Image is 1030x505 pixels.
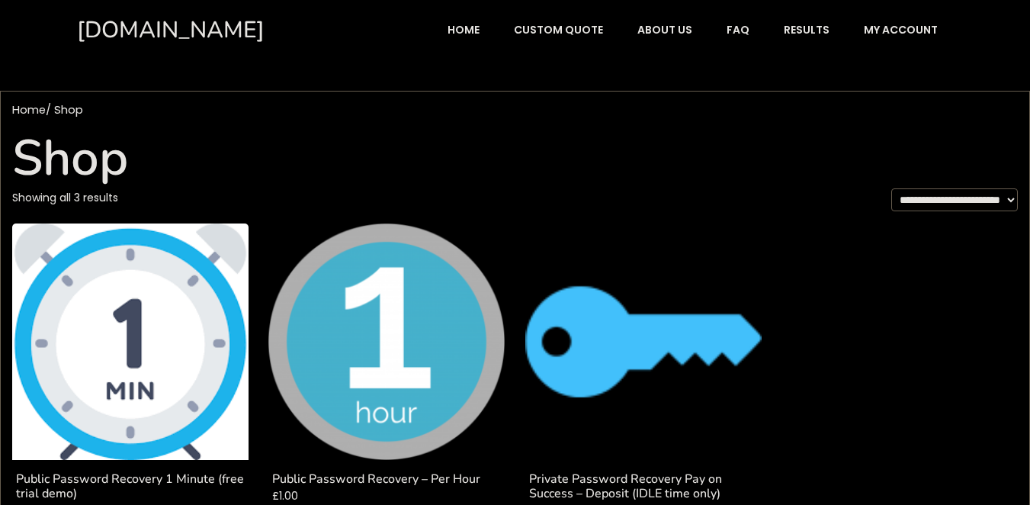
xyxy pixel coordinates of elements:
[268,224,505,460] img: Public Password Recovery - Per Hour
[498,15,619,44] a: Custom Quote
[268,224,505,491] a: Public Password Recovery – Per Hour
[272,489,298,503] bdi: 1.00
[848,15,954,44] a: My account
[12,103,1018,117] nav: Breadcrumb
[12,224,249,505] a: Public Password Recovery 1 Minute (free trial demo)
[12,472,249,505] h2: Public Password Recovery 1 Minute (free trial demo)
[784,23,829,37] span: Results
[525,224,762,460] img: Private Password Recovery Pay on Success - Deposit (IDLE time only)
[514,23,603,37] span: Custom Quote
[768,15,845,44] a: Results
[711,15,765,44] a: FAQ
[432,15,496,44] a: Home
[12,102,46,117] a: Home
[637,23,692,37] span: About Us
[272,489,279,503] span: £
[77,15,329,45] a: [DOMAIN_NAME]
[621,15,708,44] a: About Us
[891,188,1018,211] select: Shop order
[12,224,249,460] img: Public Password Recovery 1 Minute (free trial demo)
[525,224,762,505] a: Private Password Recovery Pay on Success – Deposit (IDLE time only)
[12,129,1018,188] h1: Shop
[268,472,505,491] h2: Public Password Recovery – Per Hour
[727,23,749,37] span: FAQ
[525,472,762,505] h2: Private Password Recovery Pay on Success – Deposit (IDLE time only)
[448,23,480,37] span: Home
[864,23,938,37] span: My account
[12,188,118,207] p: Showing all 3 results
